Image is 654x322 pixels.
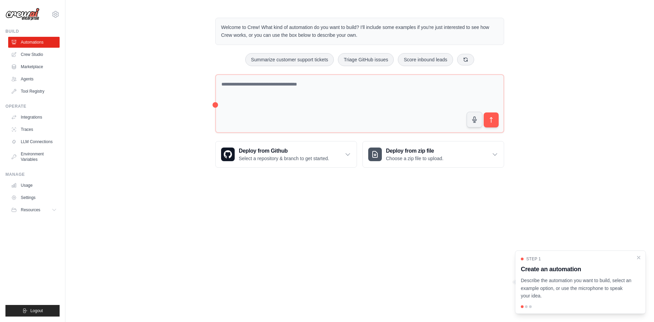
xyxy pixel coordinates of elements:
a: Usage [8,180,60,191]
button: Logout [5,305,60,317]
a: Environment Variables [8,149,60,165]
h3: Deploy from zip file [386,147,443,155]
span: Logout [30,308,43,313]
a: Marketplace [8,61,60,72]
button: Triage GitHub issues [338,53,394,66]
p: Select a repository & branch to get started. [239,155,329,162]
a: Automations [8,37,60,48]
button: Close walkthrough [636,255,641,260]
div: Operate [5,104,60,109]
span: Step 1 [526,256,541,262]
h3: Deploy from Github [239,147,329,155]
a: LLM Connections [8,136,60,147]
a: Crew Studio [8,49,60,60]
div: Build [5,29,60,34]
span: Resources [21,207,40,213]
p: Describe the automation you want to build, select an example option, or use the microphone to spe... [521,277,632,300]
a: Integrations [8,112,60,123]
button: Score inbound leads [398,53,453,66]
img: Logo [5,8,40,21]
a: Tool Registry [8,86,60,97]
button: Resources [8,204,60,215]
a: Settings [8,192,60,203]
p: Welcome to Crew! What kind of automation do you want to build? I'll include some examples if you'... [221,24,498,39]
h3: Create an automation [521,264,632,274]
a: Traces [8,124,60,135]
button: Summarize customer support tickets [245,53,334,66]
div: Manage [5,172,60,177]
a: Agents [8,74,60,85]
p: Choose a zip file to upload. [386,155,443,162]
